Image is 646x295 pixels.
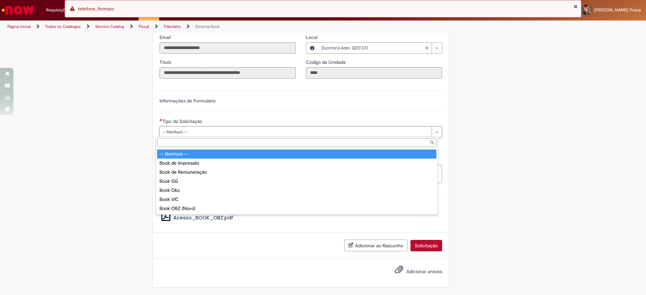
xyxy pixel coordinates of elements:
div: Book OBZ (Novo) [157,204,436,213]
div: -- Nenhum -- [157,150,436,159]
div: Book de Remuneração [157,168,436,177]
ul: Tipo da Solicitação [156,148,438,214]
div: Book GG [157,177,436,186]
div: Book Obz [157,186,436,195]
div: Book de Impressão [157,159,436,168]
div: Book VIC [157,195,436,204]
